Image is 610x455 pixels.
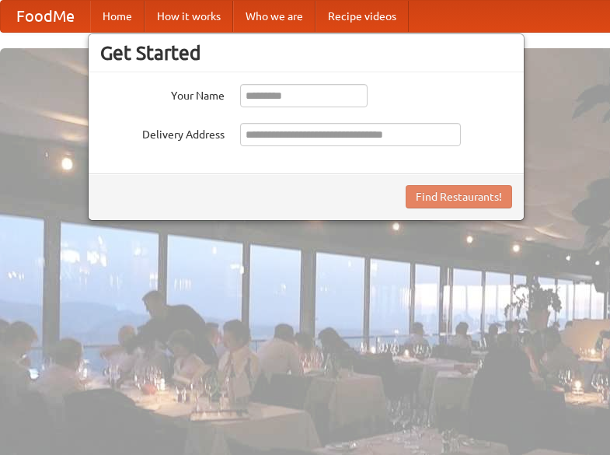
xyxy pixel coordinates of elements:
[406,185,512,208] button: Find Restaurants!
[1,1,90,32] a: FoodMe
[233,1,315,32] a: Who we are
[90,1,145,32] a: Home
[100,41,512,65] h3: Get Started
[145,1,233,32] a: How it works
[100,123,225,142] label: Delivery Address
[100,84,225,103] label: Your Name
[315,1,409,32] a: Recipe videos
